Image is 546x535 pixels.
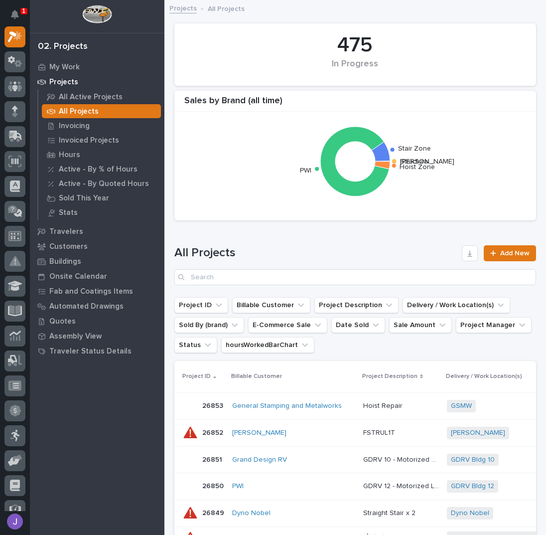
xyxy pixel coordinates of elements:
p: Delivery / Work Location(s) [446,371,522,382]
a: [PERSON_NAME] [232,429,286,437]
a: Projects [30,74,164,89]
p: GDRV 10 - Motorized Line Dolly Repair [363,454,441,464]
button: Sold By (brand) [174,317,244,333]
a: Active - By Quoted Hours [38,177,164,190]
div: 02. Projects [38,41,88,52]
button: hoursWorkedBarChart [221,337,314,353]
p: Project Description [362,371,417,382]
a: Add New [484,245,536,261]
a: Onsite Calendar [30,269,164,284]
p: Sold This Year [59,194,109,203]
p: Stats [59,208,78,217]
p: 26849 [202,507,226,518]
button: Project Manager [456,317,532,333]
a: Automated Drawings [30,299,164,314]
div: In Progress [191,59,519,80]
button: Delivery / Work Location(s) [403,297,510,313]
p: FSTRUL1T [363,427,397,437]
button: E-Commerce Sale [248,317,327,333]
p: Travelers [49,227,83,236]
div: Notifications1 [12,10,25,26]
p: My Work [49,63,80,72]
button: Project ID [174,297,228,313]
p: Hoist Repair [363,400,405,410]
a: PWI [232,482,244,491]
a: GDRV Bldg 12 [451,482,494,491]
p: All Active Projects [59,93,123,102]
a: Dyno Nobel [232,509,271,518]
a: Assembly View [30,329,164,344]
p: 26853 [202,400,225,410]
text: Structural … [400,159,436,166]
a: Traveler Status Details [30,344,164,358]
p: All Projects [208,2,245,13]
p: Invoicing [59,122,90,131]
p: 26851 [202,454,224,464]
a: General Stamping and Metalworks [232,402,342,410]
p: Quotes [49,317,76,326]
p: Active - By Quoted Hours [59,179,149,188]
p: GDRV 12 - Motorized Line Dolly Repair [363,480,441,491]
p: 26850 [202,480,226,491]
text: Stair Zone [398,145,431,152]
a: Dyno Nobel [451,509,489,518]
text: PWI [300,167,311,174]
p: Buildings [49,257,81,266]
p: Traveler Status Details [49,347,132,356]
button: Sale Amount [389,317,452,333]
a: Travelers [30,224,164,239]
a: Projects [169,2,197,13]
button: Date Sold [331,317,385,333]
p: Invoiced Projects [59,136,119,145]
a: Stats [38,205,164,219]
p: All Projects [59,107,99,116]
span: Add New [500,250,530,257]
a: [PERSON_NAME] [451,429,505,437]
p: 1 [22,7,25,14]
button: Notifications [4,4,25,25]
a: Quotes [30,314,164,329]
p: Customers [49,242,88,251]
a: Sold This Year [38,191,164,205]
button: users-avatar [4,511,25,532]
button: Billable Customer [232,297,310,313]
h1: All Projects [174,246,458,260]
p: Projects [49,78,78,87]
a: Invoicing [38,119,164,133]
text: Hoist Zone [400,164,435,171]
button: Project Description [314,297,399,313]
p: 26852 [202,427,225,437]
a: Invoiced Projects [38,133,164,147]
p: Onsite Calendar [49,272,107,281]
a: All Projects [38,104,164,118]
a: GDRV Bldg 10 [451,456,495,464]
div: Sales by Brand (all time) [174,96,536,112]
a: Fab and Coatings Items [30,284,164,299]
img: Workspace Logo [82,5,112,23]
div: 475 [191,33,519,58]
p: Assembly View [49,332,102,341]
a: Grand Design RV [232,456,287,464]
p: Automated Drawings [49,302,124,311]
p: Straight Stair x 2 [363,507,417,518]
p: Fab and Coatings Items [49,287,133,296]
p: Hours [59,151,80,160]
button: Status [174,337,217,353]
a: My Work [30,59,164,74]
input: Search [174,269,536,285]
a: Buildings [30,254,164,269]
a: Active - By % of Hours [38,162,164,176]
p: Project ID [182,371,211,382]
a: GSMW [451,402,472,410]
p: Billable Customer [231,371,282,382]
a: Customers [30,239,164,254]
a: All Active Projects [38,90,164,104]
text: [PERSON_NAME] [400,158,454,165]
a: Hours [38,148,164,162]
p: Active - By % of Hours [59,165,137,174]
